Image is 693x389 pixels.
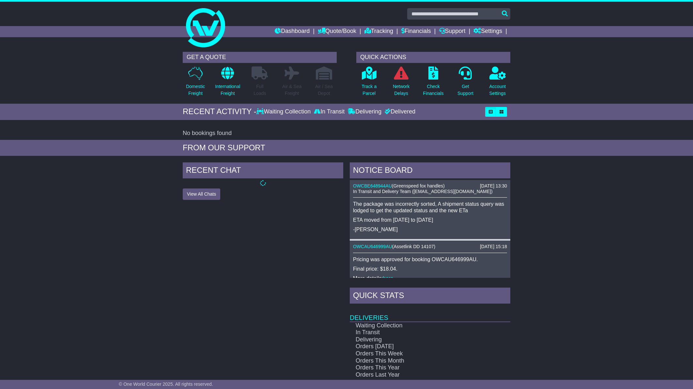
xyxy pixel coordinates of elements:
[318,26,356,37] a: Quote/Book
[312,108,346,115] div: In Transit
[353,183,392,188] a: OWCBE648944AU
[353,244,392,249] a: OWCAU646999AU
[362,83,377,97] p: Track a Parcel
[183,143,510,153] div: FROM OUR SUPPORT
[364,26,393,37] a: Tracking
[353,217,507,223] p: ETA moved from [DATE] to [DATE]
[423,83,444,97] p: Check Financials
[361,66,377,100] a: Track aParcel
[439,26,466,37] a: Support
[353,244,507,249] div: ( )
[256,108,312,115] div: Waiting Collection
[346,108,383,115] div: Delivering
[457,83,473,97] p: Get Support
[350,162,510,180] div: NOTICE BOARD
[401,26,431,37] a: Financials
[186,66,205,100] a: DomesticFreight
[282,83,301,97] p: Air & Sea Freight
[350,288,510,305] div: Quick Stats
[350,329,487,336] td: In Transit
[350,305,510,322] td: Deliveries
[215,83,240,97] p: International Freight
[353,201,507,213] p: The package was incorrectly sorted, A shipment status query was lodged to get the updated status ...
[353,189,493,194] span: In Transit and Delivery Team ([EMAIL_ADDRESS][DOMAIN_NAME])
[119,382,213,387] span: © One World Courier 2025. All rights reserved.
[183,162,343,180] div: RECENT CHAT
[350,371,487,379] td: Orders Last Year
[183,52,337,63] div: GET A QUOTE
[350,343,487,350] td: Orders [DATE]
[480,183,507,189] div: [DATE] 13:30
[393,83,409,97] p: Network Delays
[353,256,507,262] p: Pricing was approved for booking OWCAU646999AU.
[186,83,205,97] p: Domestic Freight
[383,108,415,115] div: Delivered
[215,66,240,100] a: InternationalFreight
[457,66,474,100] a: GetSupport
[353,183,507,189] div: ( )
[183,188,220,200] button: View All Chats
[489,66,506,100] a: AccountSettings
[473,26,502,37] a: Settings
[423,66,444,100] a: CheckFinancials
[353,275,507,281] p: More details: .
[353,226,507,232] p: -[PERSON_NAME]
[393,66,410,100] a: NetworkDelays
[183,107,256,116] div: RECENT ACTIVITY -
[383,276,393,281] a: here
[393,183,443,188] span: Greenspeed fox handles
[315,83,333,97] p: Air / Sea Depot
[183,130,510,137] div: No bookings found
[350,350,487,357] td: Orders This Week
[394,244,434,249] span: Assetlink DD 14107
[480,244,507,249] div: [DATE] 15:18
[356,52,510,63] div: QUICK ACTIONS
[353,266,507,272] p: Final price: $18.04.
[489,83,506,97] p: Account Settings
[350,357,487,365] td: Orders This Month
[275,26,310,37] a: Dashboard
[350,364,487,371] td: Orders This Year
[350,322,487,329] td: Waiting Collection
[350,336,487,343] td: Delivering
[252,83,268,97] p: Full Loads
